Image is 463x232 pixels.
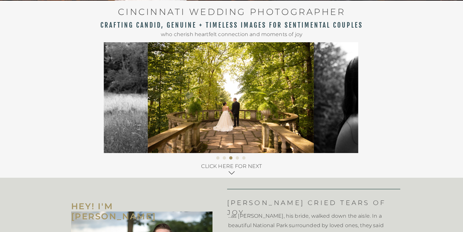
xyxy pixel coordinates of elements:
[236,156,239,160] li: Page dot 4
[199,162,264,169] a: CLICK HERE FOR NEXT
[92,4,372,15] h1: CINCINNATI WEDDING PHOTOGRAPHER
[223,156,226,160] li: Page dot 2
[216,156,220,160] li: Page dot 1
[148,42,314,153] img: Bride and groom hold hands while looking at each other and taking in the moment alone on their we...
[227,198,398,217] h2: [PERSON_NAME] CRIED TEARS OF JOY...
[73,21,390,29] h2: CRAFTING CANDID, GENUINE + TIMELESS IMAGES FOR SENTIMENTAL COUPLES
[71,201,163,212] h2: HEY! I'M [PERSON_NAME]
[242,156,246,160] li: Page dot 5
[229,156,233,160] li: Page dot 3
[73,30,390,37] h2: who cherish heartfelt connection and moments of joy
